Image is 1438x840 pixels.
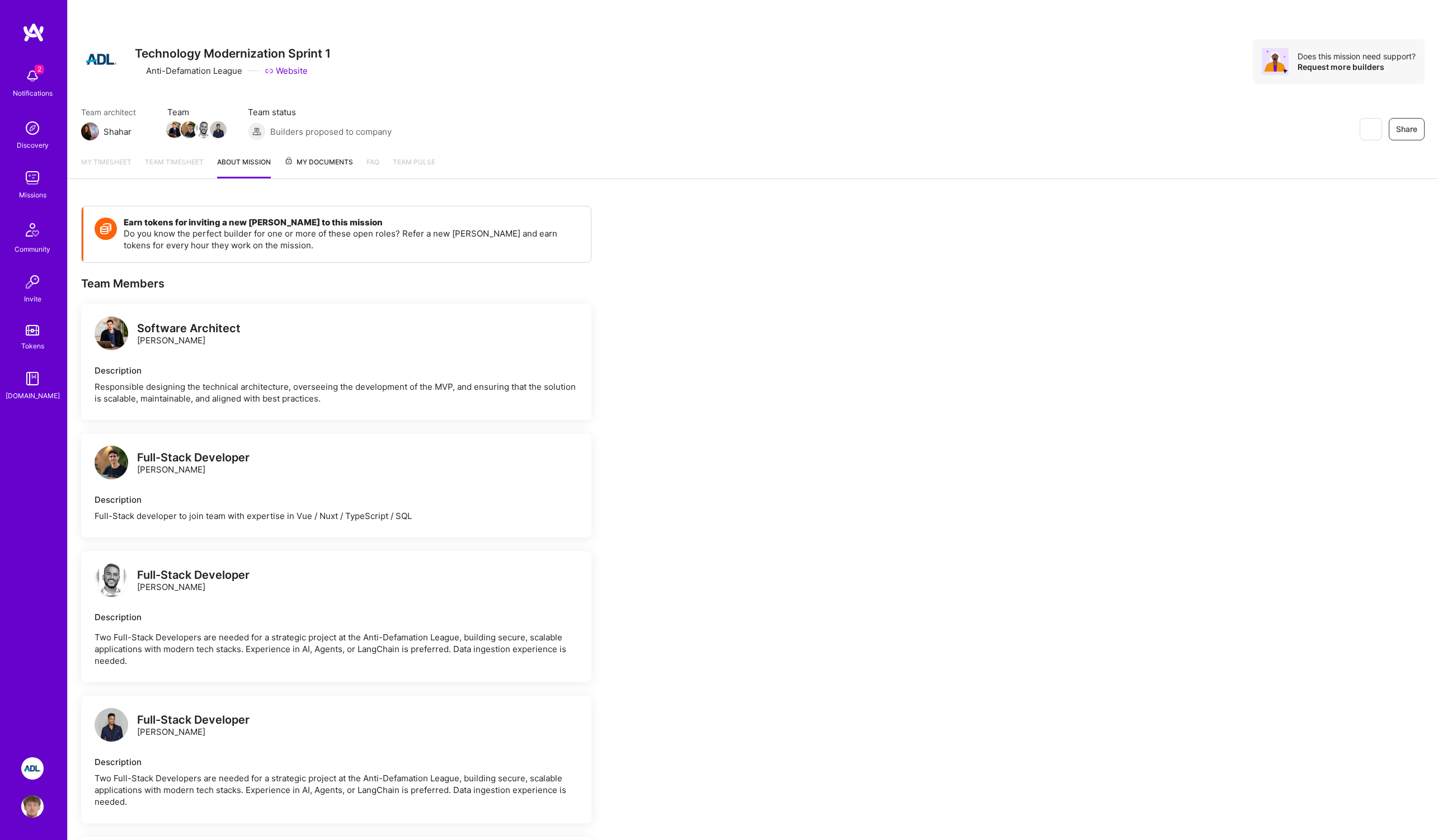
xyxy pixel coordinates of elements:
img: Token icon [95,218,117,240]
span: Team status [248,106,392,118]
div: Full-Stack Developer [137,569,250,581]
img: Builders proposed to company [248,122,266,140]
a: Website [265,65,308,77]
a: User Avatar [18,795,46,818]
div: Description [95,756,578,768]
h4: Earn tokens for inviting a new [PERSON_NAME] to this mission [124,218,580,228]
img: Invite [21,271,44,293]
div: [PERSON_NAME] [137,452,250,475]
div: Invite [24,293,41,305]
img: Team Member Avatar [210,121,227,138]
img: Company Logo [81,39,121,79]
div: Description [95,365,578,376]
img: tokens [26,325,39,336]
button: Share [1389,118,1425,140]
img: discovery [21,117,44,139]
a: Team Pulse [393,156,435,178]
a: logo [95,446,128,482]
img: Community [19,216,46,243]
img: ADL: Technology Modernization Sprint 1 [21,757,44,780]
div: Responsible designing the technical architecture, overseeing the development of the MVP, and ensu... [95,381,578,404]
div: Description [95,611,578,623]
span: Team Pulse [393,158,435,166]
div: Full-Stack developer to join team with expertise in Vue / Nuxt / TypeScript / SQL [95,510,578,522]
a: FAQ [366,156,379,178]
span: 2 [35,65,44,74]
img: logo [95,708,128,742]
a: Team Member Avatar [182,120,196,139]
div: Missions [19,189,46,201]
img: guide book [21,367,44,390]
div: Notifications [13,87,53,99]
span: Team architect [81,106,145,118]
img: logo [95,563,128,597]
div: Does this mission need support? [1298,51,1416,62]
div: [PERSON_NAME] [137,323,241,346]
div: Two Full-Stack Developers are needed for a strategic project at the Anti-Defamation League, build... [95,772,578,808]
a: My timesheet [81,156,131,178]
div: Community [15,243,50,255]
img: Team Member Avatar [166,121,183,138]
div: Full-Stack Developer [137,714,250,726]
i: icon CompanyGray [135,67,144,75]
a: ADL: Technology Modernization Sprint 1 [18,757,46,780]
div: Software Architect [137,323,241,334]
div: Team Members [81,276,591,291]
img: teamwork [21,167,44,189]
a: logo [95,563,128,600]
h3: Technology Modernization Sprint 1 [135,46,331,60]
div: Full-Stack Developer [137,452,250,464]
span: Builders proposed to company [270,126,392,138]
a: Team timesheet [145,156,204,178]
img: Team Architect [81,122,99,140]
div: [PERSON_NAME] [137,714,250,738]
span: Team [167,106,225,118]
img: Avatar [1262,48,1289,75]
a: My Documents [284,156,353,178]
img: Team Member Avatar [195,121,212,138]
div: [DOMAIN_NAME] [6,390,60,402]
img: User Avatar [21,795,44,818]
span: My Documents [284,156,353,168]
span: Share [1396,124,1417,135]
a: logo [95,708,128,744]
a: Team Member Avatar [196,120,211,139]
img: Team Member Avatar [181,121,198,138]
a: Team Member Avatar [167,120,182,139]
img: logo [22,22,45,43]
div: Anti-Defamation League [135,65,242,77]
div: Shahar [104,126,131,138]
div: [PERSON_NAME] [137,569,250,593]
div: Description [95,494,578,506]
a: About Mission [217,156,271,178]
div: Tokens [21,340,44,352]
p: Do you know the perfect builder for one or more of these open roles? Refer a new [PERSON_NAME] an... [124,228,580,251]
a: logo [95,317,128,353]
i: icon EyeClosed [1366,125,1375,134]
img: logo [95,446,128,479]
div: Discovery [17,139,49,151]
a: Team Member Avatar [211,120,225,139]
p: Two Full-Stack Developers are needed for a strategic project at the Anti-Defamation League, build... [95,631,578,667]
img: bell [21,65,44,87]
img: logo [95,317,128,350]
div: Request more builders [1298,62,1416,72]
i: icon Mail [136,127,145,136]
